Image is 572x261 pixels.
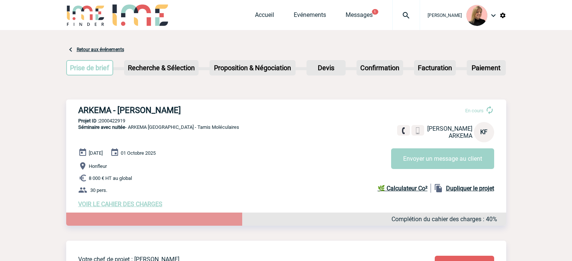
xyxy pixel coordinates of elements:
p: Facturation [415,61,455,75]
span: - ARKEMA [GEOGRAPHIC_DATA] - Tamis Moléculaires [78,124,239,130]
b: 🌿 Calculateur Co² [378,185,428,192]
p: Proposition & Négociation [210,61,295,75]
a: VOIR LE CAHIER DES CHARGES [78,201,162,208]
p: Prise de brief [67,61,113,75]
a: Evénements [294,11,326,22]
p: Devis [307,61,345,75]
img: portable.png [414,127,421,134]
span: En cours [465,108,484,113]
span: KF [480,128,487,136]
img: fixe.png [400,127,407,134]
a: Retour aux événements [77,47,124,52]
span: 8 000 € HT au global [89,175,132,181]
p: 2000422919 [66,118,506,124]
span: 30 pers. [90,187,107,193]
p: Paiement [467,61,505,75]
h3: ARKEMA - [PERSON_NAME] [78,106,304,115]
img: 131233-0.png [466,5,487,26]
b: Projet ID : [78,118,99,124]
span: [PERSON_NAME] [428,13,462,18]
img: IME-Finder [66,5,105,26]
p: Recherche & Sélection [125,61,198,75]
button: 1 [372,9,378,15]
span: 01 Octobre 2025 [121,150,156,156]
span: [DATE] [89,150,103,156]
span: Séminaire avec nuitée [78,124,125,130]
span: [PERSON_NAME] [427,125,472,132]
img: file_copy-black-24dp.png [434,184,443,193]
b: Dupliquer le projet [446,185,494,192]
span: Honfleur [89,163,107,169]
p: Confirmation [357,61,402,75]
button: Envoyer un message au client [391,148,494,169]
a: Messages [346,11,373,22]
a: Accueil [255,11,274,22]
span: ARKEMA [449,132,472,139]
a: 🌿 Calculateur Co² [378,184,431,193]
